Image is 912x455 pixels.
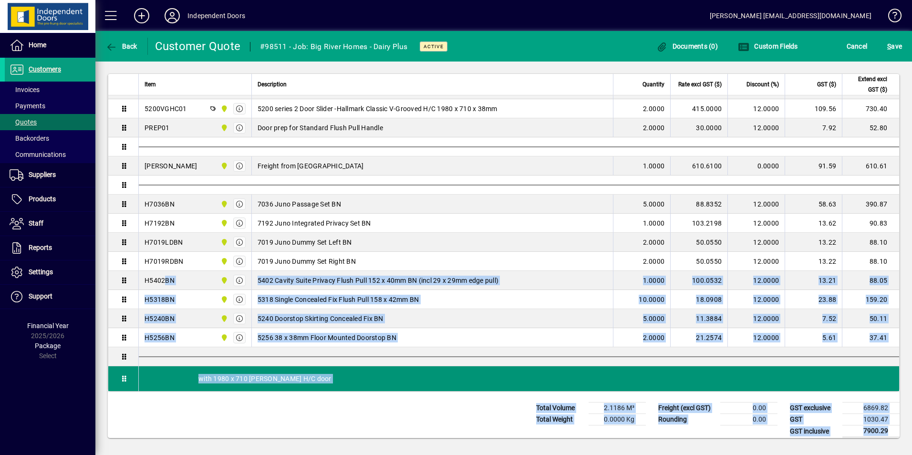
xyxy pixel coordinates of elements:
a: Suppliers [5,163,95,187]
td: 12.0000 [727,271,785,290]
span: Item [145,79,156,90]
span: Extend excl GST ($) [848,74,887,95]
div: [PERSON_NAME] [EMAIL_ADDRESS][DOMAIN_NAME] [710,8,871,23]
td: 13.22 [785,233,842,252]
td: 12.0000 [727,309,785,328]
a: Staff [5,212,95,236]
td: 88.05 [842,271,899,290]
div: 103.2198 [676,218,722,228]
div: H5318BN [145,295,175,304]
td: 109.56 [785,99,842,118]
span: 5.0000 [643,314,665,323]
span: Suppliers [29,171,56,178]
div: 415.0000 [676,104,722,114]
span: Timaru [218,237,229,248]
td: 0.0000 Kg [589,414,646,425]
span: ave [887,39,902,54]
span: 2.0000 [643,238,665,247]
button: Profile [157,7,187,24]
app-page-header-button: Back [95,38,148,55]
span: Reports [29,244,52,251]
td: 730.40 [842,99,899,118]
span: 5402 Cavity Suite Privacy Flush Pull 152 x 40mm BN (incl 29 x 29mm edge pull) [258,276,498,285]
div: Customer Quote [155,39,241,54]
td: Rounding [653,414,720,425]
span: Freight from [GEOGRAPHIC_DATA] [258,161,364,171]
td: 0.00 [720,403,777,414]
span: GST ($) [817,79,836,90]
td: 12.0000 [727,233,785,252]
span: Timaru [218,275,229,286]
span: Description [258,79,287,90]
td: 7.92 [785,118,842,137]
button: Save [885,38,904,55]
span: Custom Fields [738,42,798,50]
div: H7019RDBN [145,257,183,266]
div: 50.0550 [676,238,722,247]
button: Add [126,7,157,24]
td: 0.00 [720,414,777,425]
div: 11.3884 [676,314,722,323]
td: 12.0000 [727,290,785,309]
div: 88.8352 [676,199,722,209]
div: 100.0532 [676,276,722,285]
span: 2.0000 [643,333,665,342]
span: 1.0000 [643,276,665,285]
div: H7019LDBN [145,238,183,247]
a: Invoices [5,82,95,98]
td: 390.87 [842,195,899,214]
div: 21.2574 [676,333,722,342]
a: Home [5,33,95,57]
a: Quotes [5,114,95,130]
td: 58.63 [785,195,842,214]
span: Cancel [847,39,868,54]
button: Back [103,38,140,55]
td: 13.21 [785,271,842,290]
span: 1.0000 [643,161,665,171]
a: Support [5,285,95,309]
div: 50.0550 [676,257,722,266]
td: Total Volume [531,403,589,414]
td: 7900.29 [842,425,900,437]
div: H7036BN [145,199,175,209]
span: 2.0000 [643,123,665,133]
div: [PERSON_NAME] [145,161,197,171]
td: 12.0000 [727,195,785,214]
span: Timaru [218,103,229,114]
a: Backorders [5,130,95,146]
span: Communications [10,151,66,158]
td: 88.10 [842,252,899,271]
td: 37.41 [842,328,899,347]
div: H5256BN [145,333,175,342]
td: 159.20 [842,290,899,309]
a: Payments [5,98,95,114]
div: H7192BN [145,218,175,228]
td: 23.88 [785,290,842,309]
span: 2.0000 [643,104,665,114]
td: 7.52 [785,309,842,328]
td: 12.0000 [727,214,785,233]
span: Discount (%) [746,79,779,90]
a: Settings [5,260,95,284]
span: Timaru [218,294,229,305]
td: 1030.47 [842,414,900,425]
div: H5402BN [145,276,175,285]
span: Quotes [10,118,37,126]
span: Staff [29,219,43,227]
span: Timaru [218,199,229,209]
span: Home [29,41,46,49]
span: Rate excl GST ($) [678,79,722,90]
td: 2.1186 M³ [589,403,646,414]
span: Documents (0) [656,42,718,50]
span: 1.0000 [643,218,665,228]
a: Communications [5,146,95,163]
button: Cancel [844,38,870,55]
div: with 1980 x 710 [PERSON_NAME] H/C door [139,366,899,391]
td: 12.0000 [727,252,785,271]
span: 7019 Juno Dummy Set Right BN [258,257,356,266]
td: 52.80 [842,118,899,137]
td: 91.59 [785,156,842,176]
div: H5240BN [145,314,175,323]
td: Total Weight [531,414,589,425]
span: Timaru [218,123,229,133]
